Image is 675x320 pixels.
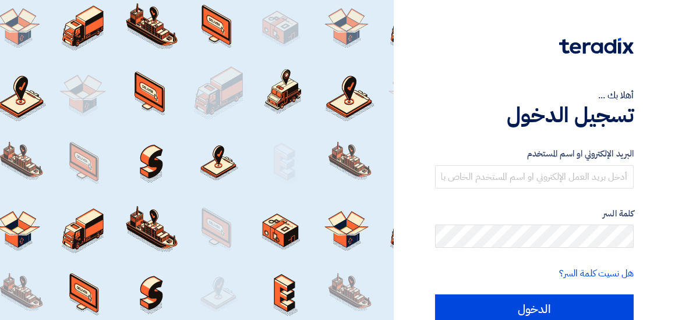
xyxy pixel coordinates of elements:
[559,266,634,280] a: هل نسيت كلمة السر؟
[435,207,634,221] label: كلمة السر
[435,147,634,161] label: البريد الإلكتروني او اسم المستخدم
[435,88,634,102] div: أهلا بك ...
[435,165,634,189] input: أدخل بريد العمل الإلكتروني او اسم المستخدم الخاص بك ...
[559,38,634,54] img: Teradix logo
[435,102,634,128] h1: تسجيل الدخول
